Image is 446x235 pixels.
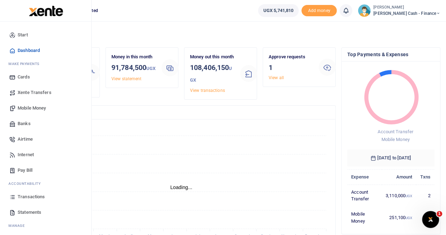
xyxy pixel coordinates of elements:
[18,167,32,174] span: Pay Bill
[190,62,234,86] h3: 108,406,150
[111,76,141,81] a: View statement
[347,51,434,58] h4: Top Payments & Expenses
[382,169,416,184] th: Amount
[33,108,330,116] h4: Transactions Overview
[27,30,440,38] h4: Hello Pricillah
[378,129,413,134] span: Account Transfer
[18,120,31,127] span: Banks
[18,209,41,216] span: Statements
[301,5,337,17] li: Toup your wallet
[255,4,301,17] li: Wallet ballance
[29,6,63,16] img: logo-large
[18,151,34,158] span: Internet
[6,220,86,231] li: M
[436,211,442,217] span: 1
[111,53,156,61] p: Money in this month
[6,205,86,220] a: Statements
[347,149,434,166] h6: [DATE] to [DATE]
[269,62,313,73] h3: 1
[373,10,440,17] span: [PERSON_NAME] Cash - Finance
[416,207,434,229] td: 1
[6,85,86,100] a: Xente Transfers
[6,43,86,58] a: Dashboard
[347,184,382,206] td: Account Transfer
[6,163,86,178] a: Pay Bill
[269,75,284,80] a: View all
[6,147,86,163] a: Internet
[111,62,156,74] h3: 91,784,500
[6,100,86,116] a: Mobile Money
[405,194,412,198] small: UGX
[373,5,440,11] small: [PERSON_NAME]
[18,89,51,96] span: Xente Transfers
[146,66,155,71] small: UGX
[190,88,225,93] a: View transactions
[18,31,28,39] span: Start
[405,216,412,220] small: UGX
[12,223,25,228] span: anage
[6,178,86,189] li: Ac
[190,53,234,61] p: Money out this month
[263,7,293,14] span: UGX 5,741,810
[18,136,33,143] span: Airtime
[18,74,30,81] span: Cards
[18,105,46,112] span: Mobile Money
[6,27,86,43] a: Start
[382,207,416,229] td: 251,100
[6,116,86,131] a: Banks
[301,5,337,17] span: Add money
[416,184,434,206] td: 2
[18,193,45,200] span: Transactions
[170,184,193,190] text: Loading...
[28,8,63,13] a: logo-small logo-large logo-large
[301,7,337,13] a: Add money
[358,4,440,17] a: profile-user [PERSON_NAME] [PERSON_NAME] Cash - Finance
[6,131,86,147] a: Airtime
[18,47,40,54] span: Dashboard
[381,137,409,142] span: Mobile Money
[6,58,86,69] li: M
[422,211,439,228] iframe: Intercom live chat
[416,169,434,184] th: Txns
[269,53,313,61] p: Approve requests
[190,66,232,83] small: UGX
[12,61,39,66] span: ake Payments
[358,4,371,17] img: profile-user
[14,181,41,186] span: countability
[347,169,382,184] th: Expense
[258,4,299,17] a: UGX 5,741,810
[6,69,86,85] a: Cards
[6,189,86,205] a: Transactions
[382,184,416,206] td: 3,110,000
[347,207,382,229] td: Mobile Money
